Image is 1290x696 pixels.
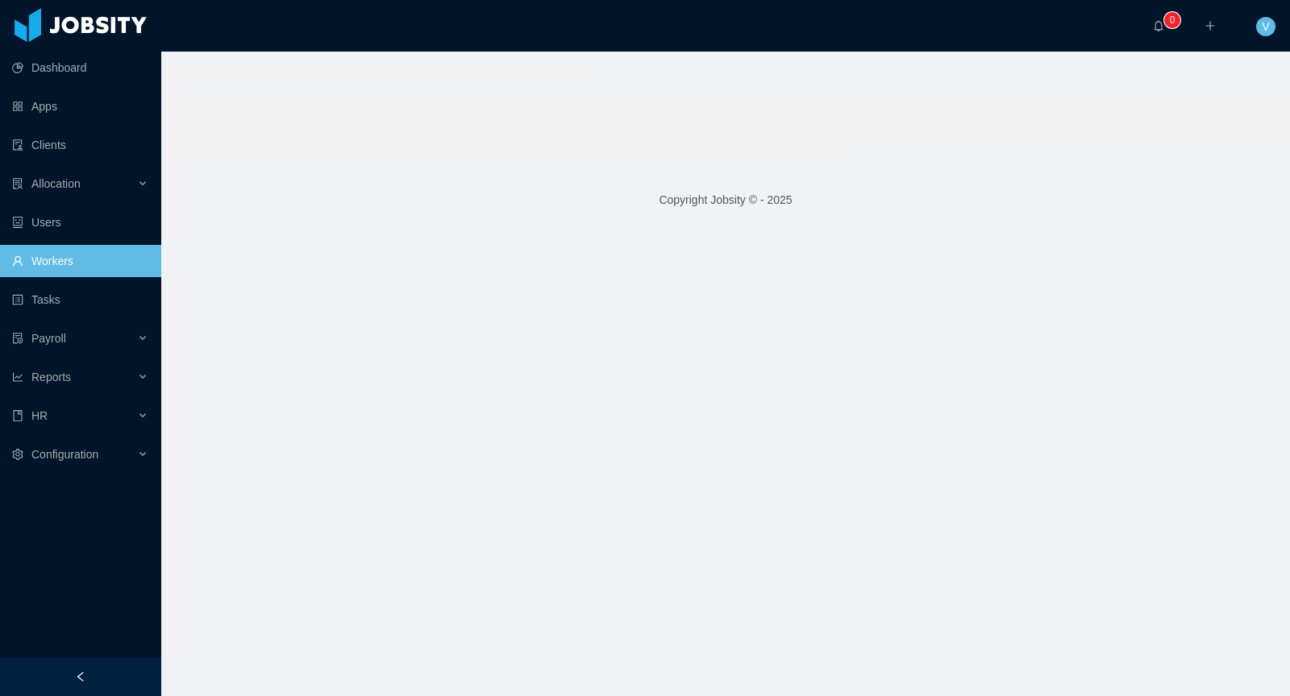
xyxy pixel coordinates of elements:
[12,410,23,421] i: icon: book
[12,284,148,316] a: icon: profileTasks
[12,178,23,189] i: icon: solution
[12,206,148,238] a: icon: robotUsers
[31,332,66,345] span: Payroll
[1164,12,1180,28] sup: 0
[31,177,81,190] span: Allocation
[1205,20,1216,31] i: icon: plus
[12,449,23,460] i: icon: setting
[12,52,148,84] a: icon: pie-chartDashboard
[31,448,98,461] span: Configuration
[12,90,148,122] a: icon: appstoreApps
[12,129,148,161] a: icon: auditClients
[12,333,23,344] i: icon: file-protect
[12,245,148,277] a: icon: userWorkers
[12,371,23,383] i: icon: line-chart
[161,172,1290,228] footer: Copyright Jobsity © - 2025
[1153,20,1164,31] i: icon: bell
[31,409,48,422] span: HR
[1262,17,1269,36] span: V
[31,371,71,383] span: Reports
